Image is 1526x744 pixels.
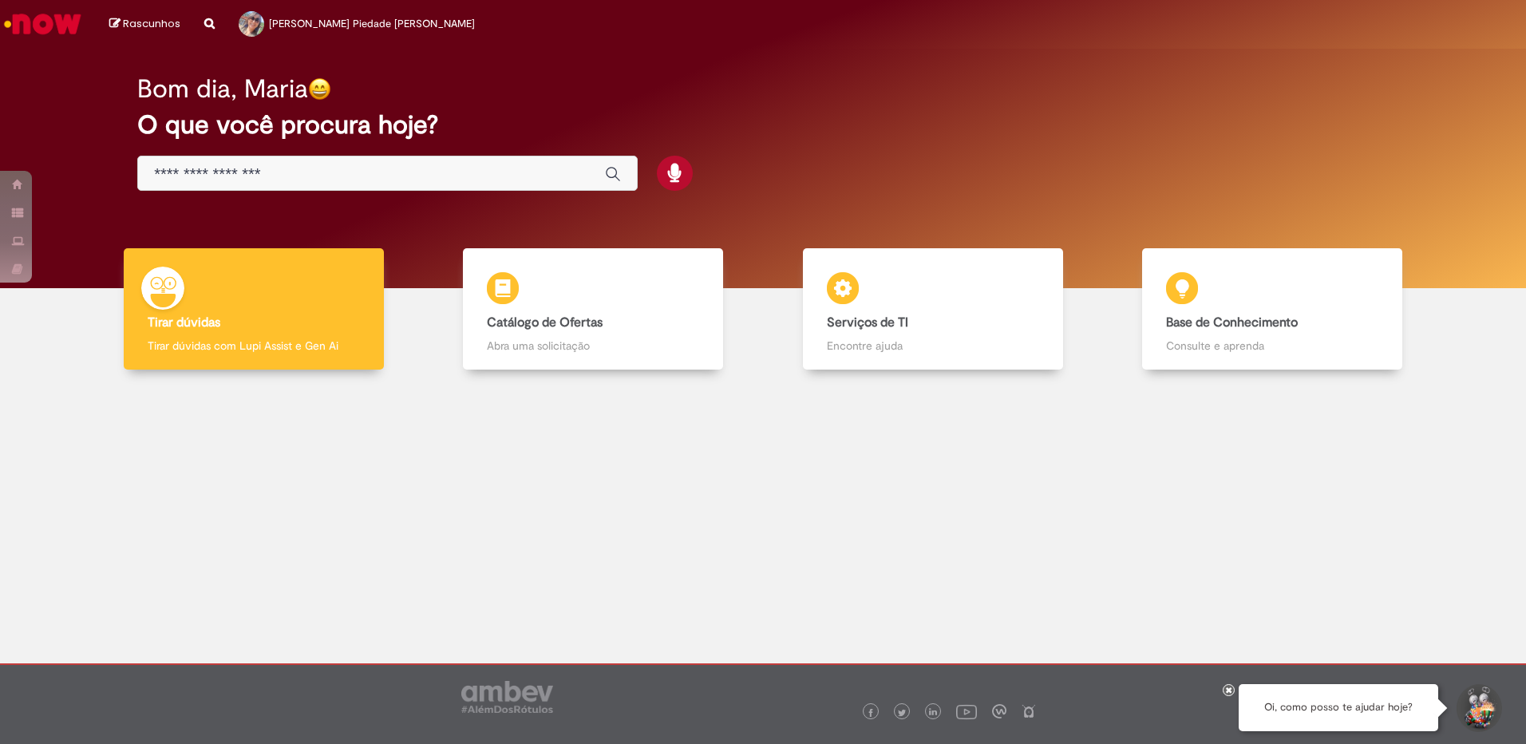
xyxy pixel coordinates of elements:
[827,338,1039,354] p: Encontre ajuda
[487,338,699,354] p: Abra uma solicitação
[308,77,331,101] img: happy-face.png
[2,8,84,40] img: ServiceNow
[898,709,906,717] img: logo_footer_twitter.png
[1166,315,1298,330] b: Base de Conhecimento
[148,315,220,330] b: Tirar dúvidas
[461,681,553,713] img: logo_footer_ambev_rotulo_gray.png
[84,248,424,370] a: Tirar dúvidas Tirar dúvidas com Lupi Assist e Gen Ai
[867,709,875,717] img: logo_footer_facebook.png
[763,248,1103,370] a: Serviços de TI Encontre ajuda
[123,16,180,31] span: Rascunhos
[1166,338,1378,354] p: Consulte e aprenda
[827,315,908,330] b: Serviços de TI
[1454,684,1502,732] button: Iniciar Conversa de Suporte
[148,338,360,354] p: Tirar dúvidas com Lupi Assist e Gen Ai
[487,315,603,330] b: Catálogo de Ofertas
[269,17,475,30] span: [PERSON_NAME] Piedade [PERSON_NAME]
[1103,248,1443,370] a: Base de Conhecimento Consulte e aprenda
[929,708,937,718] img: logo_footer_linkedin.png
[1022,704,1036,718] img: logo_footer_naosei.png
[424,248,764,370] a: Catálogo de Ofertas Abra uma solicitação
[992,704,1006,718] img: logo_footer_workplace.png
[137,75,308,103] h2: Bom dia, Maria
[109,17,180,32] a: Rascunhos
[137,111,1389,139] h2: O que você procura hoje?
[956,701,977,722] img: logo_footer_youtube.png
[1239,684,1438,731] div: Oi, como posso te ajudar hoje?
